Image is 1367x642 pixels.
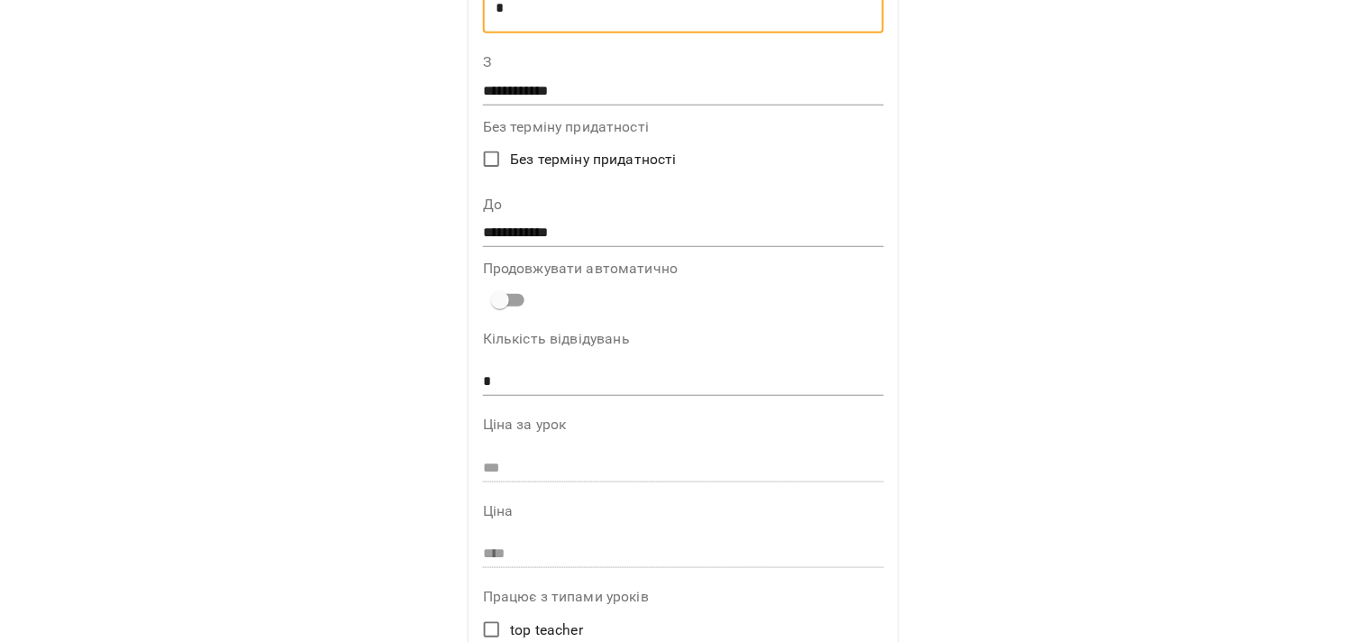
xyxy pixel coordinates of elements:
label: Ціна [483,504,884,518]
span: Без терміну придатності [510,149,676,170]
label: Кількість відвідувань [483,332,884,346]
label: Працює з типами уроків [483,590,884,604]
label: Ціна за урок [483,417,884,432]
span: top teacher [510,619,583,641]
label: До [483,197,884,212]
label: З [483,55,884,69]
label: Без терміну придатності [483,120,884,134]
label: Продовжувати автоматично [483,261,884,276]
